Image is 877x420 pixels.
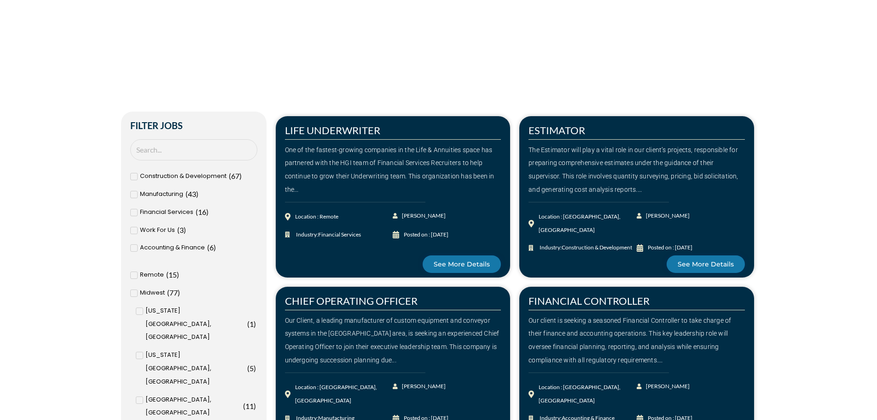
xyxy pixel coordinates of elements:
[140,188,183,201] span: Manufacturing
[198,207,206,216] span: 16
[678,261,734,267] span: See More Details
[245,402,254,410] span: 11
[644,209,690,223] span: [PERSON_NAME]
[166,270,168,279] span: (
[529,143,745,196] div: The Estimator will play a vital role in our client’s projects, responsible for preparing comprehe...
[188,189,196,198] span: 43
[178,288,180,297] span: )
[130,139,257,161] input: Search Job
[295,210,338,224] div: Location : Remote
[539,210,637,237] div: Location : [GEOGRAPHIC_DATA], [GEOGRAPHIC_DATA]
[140,286,165,300] span: Midwest
[130,121,257,130] h2: Filter Jobs
[250,319,254,328] span: 1
[285,295,418,307] a: CHIEF OPERATING OFFICER
[168,270,177,279] span: 15
[285,143,501,196] div: One of the fastest-growing companies in the Life & Annuities space has partnered with the HGI tea...
[145,304,245,344] span: [US_STATE][GEOGRAPHIC_DATA], [GEOGRAPHIC_DATA]
[229,172,231,180] span: (
[318,231,361,238] span: Financial Services
[648,241,692,254] div: Posted on : [DATE]
[667,255,745,273] a: See More Details
[294,228,361,242] span: Industry:
[529,295,650,307] a: FINANCIAL CONTROLLER
[393,380,447,393] a: [PERSON_NAME]
[214,243,216,252] span: )
[537,241,632,254] span: Industry:
[562,244,632,251] span: Construction & Development
[140,241,205,254] span: Accounting & Finance
[423,255,501,273] a: See More Details
[644,380,690,393] span: [PERSON_NAME]
[177,225,180,234] span: (
[434,261,490,267] span: See More Details
[254,402,256,410] span: )
[207,243,209,252] span: (
[539,381,637,408] div: Location : [GEOGRAPHIC_DATA], [GEOGRAPHIC_DATA]
[169,288,178,297] span: 77
[206,207,209,216] span: )
[231,172,239,180] span: 67
[529,241,637,254] a: Industry:Construction & Development
[285,124,380,136] a: LIFE UNDERWRITER
[400,209,446,223] span: [PERSON_NAME]
[393,209,447,223] a: [PERSON_NAME]
[196,207,198,216] span: (
[145,349,245,388] span: [US_STATE][GEOGRAPHIC_DATA], [GEOGRAPHIC_DATA]
[140,206,193,219] span: Financial Services
[637,380,691,393] a: [PERSON_NAME]
[295,381,393,408] div: Location : [GEOGRAPHIC_DATA], [GEOGRAPHIC_DATA]
[285,314,501,367] div: Our Client, a leading manufacturer of custom equipment and conveyor systems in the [GEOGRAPHIC_DA...
[243,402,245,410] span: (
[529,314,745,367] div: Our client is seeking a seasoned Financial Controller to take charge of their finance and account...
[186,189,188,198] span: (
[404,228,448,242] div: Posted on : [DATE]
[239,172,242,180] span: )
[285,228,393,242] a: Industry:Financial Services
[254,319,256,328] span: )
[140,170,227,183] span: Construction & Development
[167,288,169,297] span: (
[145,393,241,420] span: [GEOGRAPHIC_DATA], [GEOGRAPHIC_DATA]
[247,364,250,373] span: (
[400,380,446,393] span: [PERSON_NAME]
[209,243,214,252] span: 6
[140,224,175,237] span: Work For Us
[180,225,184,234] span: 3
[637,209,691,223] a: [PERSON_NAME]
[196,189,198,198] span: )
[247,319,250,328] span: (
[177,270,179,279] span: )
[184,225,186,234] span: )
[140,268,164,282] span: Remote
[250,364,254,373] span: 5
[254,364,256,373] span: )
[529,124,585,136] a: ESTIMATOR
